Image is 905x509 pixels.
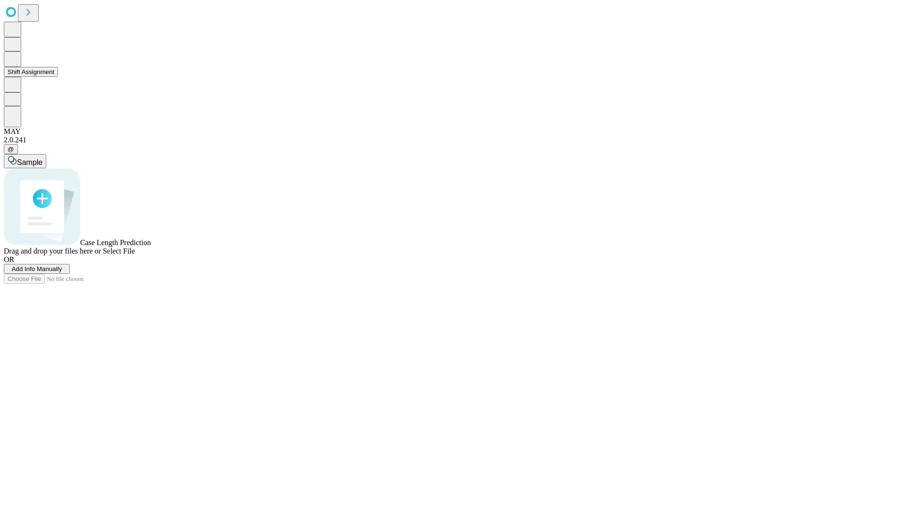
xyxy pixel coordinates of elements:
[4,67,58,77] button: Shift Assignment
[103,247,135,255] span: Select File
[17,158,42,166] span: Sample
[4,255,14,263] span: OR
[4,154,46,168] button: Sample
[12,265,62,272] span: Add Info Manually
[8,146,14,153] span: @
[4,247,101,255] span: Drag and drop your files here or
[4,136,901,144] div: 2.0.241
[4,144,18,154] button: @
[4,127,901,136] div: MAY
[4,264,70,274] button: Add Info Manually
[80,238,151,246] span: Case Length Prediction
